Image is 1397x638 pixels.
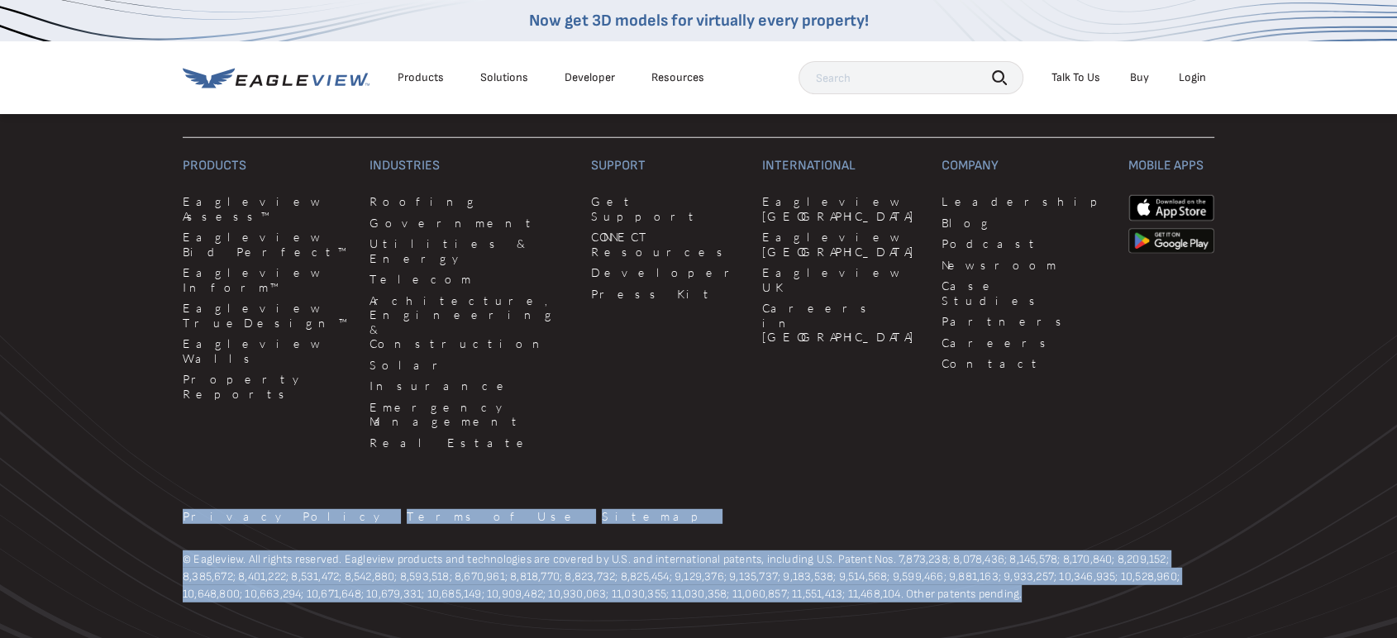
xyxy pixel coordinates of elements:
[370,194,571,209] a: Roofing
[370,216,571,231] a: Government
[1130,70,1149,85] a: Buy
[602,509,709,524] a: Sitemap
[529,11,869,31] a: Now get 3D models for virtually every property!
[942,236,1109,251] a: Podcast
[1128,228,1214,255] img: google-play-store_b9643a.png
[370,400,571,429] a: Emergency Management
[480,70,528,85] div: Solutions
[762,230,922,259] a: Eagleview [GEOGRAPHIC_DATA]
[762,301,922,345] a: Careers in [GEOGRAPHIC_DATA]
[183,301,350,330] a: Eagleview TrueDesign™
[942,216,1109,231] a: Blog
[942,314,1109,329] a: Partners
[407,509,582,524] a: Terms of Use
[591,194,742,223] a: Get Support
[942,258,1109,273] a: Newsroom
[183,194,350,223] a: Eagleview Assess™
[1128,158,1214,174] h3: Mobile Apps
[591,230,742,259] a: CONNECT Resources
[762,194,922,223] a: Eagleview [GEOGRAPHIC_DATA]
[183,372,350,401] a: Property Reports
[942,158,1109,174] h3: Company
[591,265,742,280] a: Developer
[370,236,571,265] a: Utilities & Energy
[183,550,1214,602] p: © Eagleview. All rights reserved. Eagleview products and technologies are covered by U.S. and int...
[591,158,742,174] h3: Support
[183,509,387,524] a: Privacy Policy
[565,70,615,85] a: Developer
[762,158,922,174] h3: International
[942,336,1109,350] a: Careers
[370,436,571,450] a: Real Estate
[370,158,571,174] h3: Industries
[762,265,922,294] a: Eagleview UK
[398,70,444,85] div: Products
[370,272,571,287] a: Telecom
[942,279,1109,307] a: Case Studies
[591,287,742,302] a: Press Kit
[942,356,1109,371] a: Contact
[183,230,350,259] a: Eagleview Bid Perfect™
[370,293,571,351] a: Architecture, Engineering & Construction
[1051,70,1100,85] div: Talk To Us
[942,194,1109,209] a: Leadership
[370,358,571,373] a: Solar
[183,265,350,294] a: Eagleview Inform™
[651,70,704,85] div: Resources
[1179,70,1206,85] div: Login
[183,158,350,174] h3: Products
[370,379,571,393] a: Insurance
[1128,194,1214,221] img: apple-app-store.png
[183,336,350,365] a: Eagleview Walls
[799,61,1023,94] input: Search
